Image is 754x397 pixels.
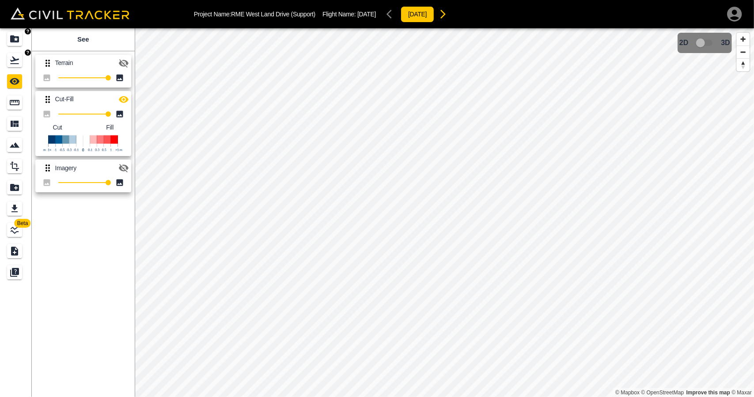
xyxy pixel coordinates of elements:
[731,389,752,396] a: Maxar
[194,11,315,18] p: Project Name: RME West Land Drive (Support)
[737,33,750,46] button: Zoom in
[679,39,688,47] span: 2D
[641,389,684,396] a: OpenStreetMap
[11,8,129,20] img: Civil Tracker
[322,11,376,18] p: Flight Name:
[135,28,754,397] canvas: Map
[737,46,750,58] button: Zoom out
[686,389,730,396] a: Map feedback
[401,6,434,23] button: [DATE]
[721,39,730,47] span: 3D
[692,34,718,51] span: 3D model not uploaded yet
[357,11,376,18] span: [DATE]
[615,389,640,396] a: Mapbox
[737,58,750,71] button: Reset bearing to north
